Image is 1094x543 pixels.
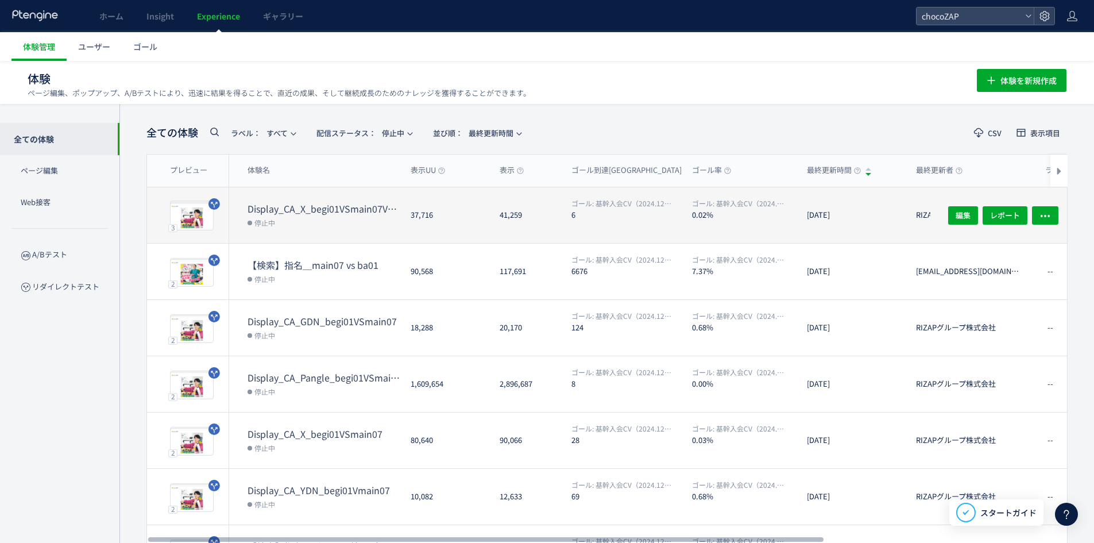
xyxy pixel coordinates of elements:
[571,311,672,321] span: 基幹入会CV（2024.12～）
[401,413,490,468] div: 80,640
[692,322,798,333] dt: 0.68%
[411,165,445,176] span: 表示UU
[500,165,524,176] span: 表示
[99,10,123,22] span: ホーム
[798,300,907,356] div: [DATE]
[146,10,174,22] span: Insight
[254,217,275,228] span: 停止中
[571,255,672,264] span: 基幹入会CV（2024.12～）
[316,124,404,143] span: 停止中
[197,10,240,22] span: Experience
[692,198,787,208] span: 基幹入会CV（2024.12～）
[1000,69,1057,92] span: 体験を新規作成
[571,265,683,276] dt: 6676
[146,125,198,140] span: 全ての体験
[571,367,672,377] span: 基幹入会CV（2024.12～）
[571,378,683,389] dt: 8
[490,413,562,468] div: 90,066
[692,367,787,377] span: 基幹入会CV（2024.12～）
[433,128,463,138] span: 並び順：
[168,392,177,400] div: 2
[171,372,213,399] img: 84b71fb27fa0088509e3e394e39fb6b61755851265925.jpeg
[571,434,683,445] dt: 28
[571,198,672,208] span: 基幹入会CV（2024.12～）
[571,165,691,176] span: ゴール到達[GEOGRAPHIC_DATA]
[23,41,55,52] span: 体験管理
[254,498,275,510] span: 停止中
[254,273,275,284] span: 停止中
[248,428,401,441] dt: Display_CA_X_begi01VSmain07
[692,265,798,276] dt: 7.37%
[170,165,207,176] span: プレビュー
[571,322,683,333] dt: 124
[231,124,288,143] span: すべて
[28,88,531,98] p: ページ編集、ポップアップ、A/Bテストにより、迅速に結果を得ることで、直近の成果、そして継続成長のためのナレッジを獲得することができます。
[916,210,1020,243] span: RIZAPグループ株式会社
[490,300,562,356] div: 20,170
[171,316,213,342] img: 84b71fb27fa0088509e3e394e39fb6b61755851056063.jpeg
[223,124,302,142] button: ラベル：すべて
[571,480,672,490] span: 基幹入会CV（2024.12～）
[798,187,907,243] div: [DATE]
[263,10,303,22] span: ギャラリー
[426,124,528,142] button: 並び順：最終更新時間
[692,311,787,321] span: 基幹入会CV（2024.12～）
[316,128,376,138] span: 配信ステータス​：
[692,423,787,433] span: 基幹入会CV（2024.12～）
[490,469,562,525] div: 12,633
[168,224,177,232] div: 3
[248,165,270,176] span: 体験名
[309,124,419,142] button: 配信ステータス​：停止中
[692,165,731,176] span: ゴール率
[1045,165,1077,176] span: ラベル
[980,507,1037,519] span: スタートガイド
[918,7,1020,25] span: chocoZAP
[916,435,1020,468] span: RIZAPグループ株式会社
[254,386,275,397] span: 停止中
[171,485,213,511] img: 84b71fb27fa0088509e3e394e39fb6b61755851531836.jpeg
[967,124,1009,142] button: CSV
[916,379,1020,412] span: RIZAPグループ株式会社
[990,206,1020,224] span: レポート
[692,255,787,264] span: 基幹入会CV（2024.12～）
[692,378,798,389] dt: 0.00%
[78,41,110,52] span: ユーザー
[401,187,490,243] div: 37,716
[692,480,787,490] span: 基幹入会CV（2024.12～）
[401,300,490,356] div: 18,288
[254,442,275,453] span: 停止中
[401,356,490,412] div: 1,609,654
[916,322,1020,356] span: RIZAPグループ株式会社
[1030,129,1060,137] span: 表示項目
[571,423,672,433] span: 基幹入会CV（2024.12～）
[916,491,1020,525] span: RIZAPグループ株式会社
[490,187,562,243] div: 41,259
[798,469,907,525] div: [DATE]
[916,266,1020,299] span: yutaro.tanaka@mmm.rizap.jp
[248,484,401,497] dt: Display_CA_YDN_begi01Vmain07
[171,429,213,455] img: 84b71fb27fa0088509e3e394e39fb6b61755851164487.jpeg
[401,244,490,299] div: 90,568
[956,206,971,224] span: 編集
[168,336,177,344] div: 2
[171,260,213,286] img: 94690efdb7f001d177019baad5bf25841755752320237.jpeg
[807,165,861,176] span: 最終更新時間
[248,259,401,272] dt: 【検索】指名＿main07 vs ba01
[168,505,177,513] div: 2
[988,129,1002,137] span: CSV
[168,449,177,457] div: 2
[490,356,562,412] div: 2,896,687
[692,209,798,220] dt: 0.02%
[490,244,562,299] div: 117,691
[977,69,1066,92] button: 体験を新規作成
[916,165,962,176] span: 最終更新者
[983,206,1027,224] button: レポート
[798,356,907,412] div: [DATE]
[948,206,978,224] button: 編集
[798,244,907,299] div: [DATE]
[28,71,952,87] h1: 体験
[692,434,798,445] dt: 0.03%
[248,202,401,215] dt: Display_CA_X_begi01VSmain07VSmain07a
[133,41,157,52] span: ゴール
[401,469,490,525] div: 10,082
